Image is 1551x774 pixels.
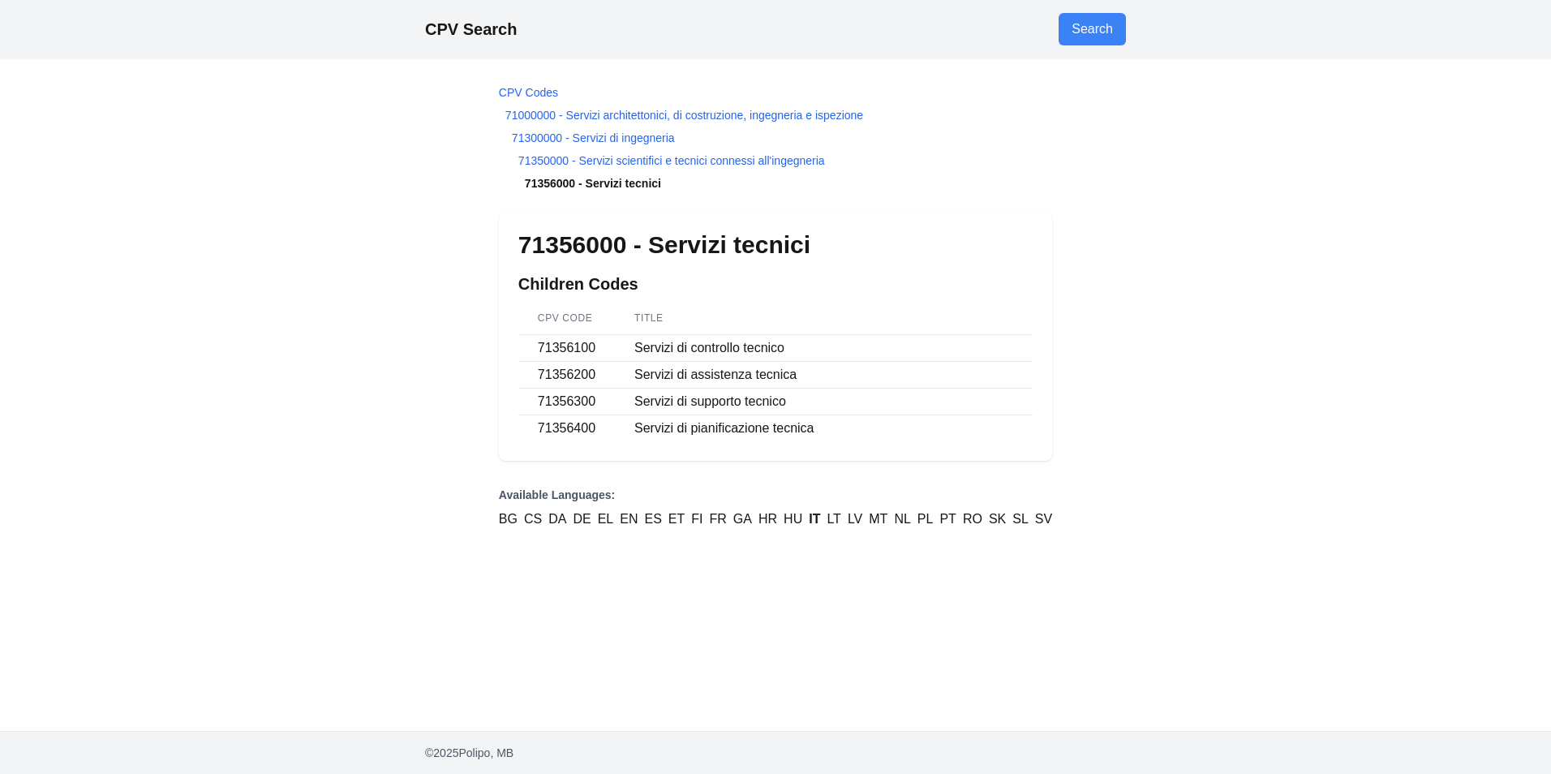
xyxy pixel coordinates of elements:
[499,510,518,529] a: BG
[573,510,591,529] a: DE
[917,510,934,529] a: PL
[518,389,615,415] td: 71356300
[1059,13,1126,45] a: Go to search
[505,109,863,122] a: 71000000 - Servizi architettonici, di costruzione, ingegneria e ispezione
[518,302,615,335] th: CPV Code
[615,415,1033,442] td: Servizi di pianificazione tecnica
[524,510,542,529] a: CS
[989,510,1006,529] a: SK
[615,389,1033,415] td: Servizi di supporto tecnico
[518,273,1033,295] h2: Children Codes
[620,510,638,529] a: EN
[425,20,517,38] a: CPV Search
[894,510,910,529] a: NL
[518,362,615,389] td: 71356200
[518,154,825,167] a: 71350000 - Servizi scientifici e tecnici connessi all'ingegneria
[668,510,685,529] a: ET
[758,510,777,529] a: HR
[1035,510,1052,529] a: SV
[499,84,1052,191] nav: Breadcrumb
[645,510,662,529] a: ES
[691,510,702,529] a: FI
[784,510,802,529] a: HU
[499,487,1052,503] p: Available Languages:
[827,510,840,529] a: LT
[518,230,1033,260] h1: 71356000 - Servizi tecnici
[598,510,614,529] a: EL
[963,510,982,529] a: RO
[512,131,675,144] a: 71300000 - Servizi di ingegneria
[615,302,1033,335] th: Title
[733,510,752,529] a: GA
[809,510,820,529] a: IT
[615,335,1033,362] td: Servizi di controllo tecnico
[1012,510,1029,529] a: SL
[499,86,558,99] a: CPV Codes
[939,510,956,529] a: PT
[518,335,615,362] td: 71356100
[848,510,862,529] a: LV
[518,415,615,442] td: 71356400
[499,487,1052,529] nav: Language Versions
[548,510,566,529] a: DA
[869,510,887,529] a: MT
[499,175,1052,191] li: 71356000 - Servizi tecnici
[425,745,1126,761] p: © 2025 Polipo, MB
[710,510,727,529] a: FR
[615,362,1033,389] td: Servizi di assistenza tecnica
